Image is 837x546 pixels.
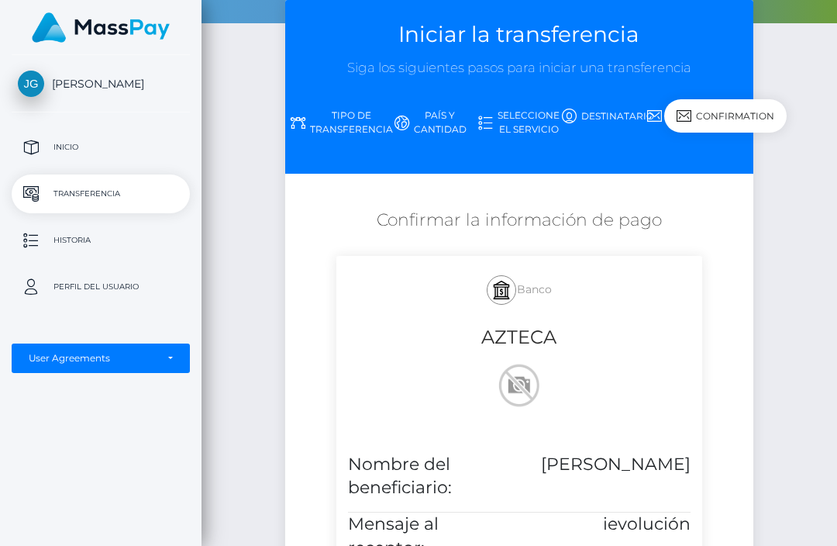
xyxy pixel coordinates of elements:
[563,102,653,130] a: Destinatario
[18,136,184,159] p: Inicio
[494,361,544,410] img: wMhJQYtZFAryAAAAABJRU5ErkJggg==
[12,128,190,167] a: Inicio
[348,453,508,501] h5: Nombre del beneficiario:
[12,344,190,373] button: User Agreements
[18,229,184,252] p: Historia
[12,175,190,213] a: Transferencia
[18,182,184,206] p: Transferencia
[653,102,742,130] a: Confirmación
[475,102,564,143] a: Seleccione el servicio
[297,209,741,233] h5: Confirmar la información de pago
[297,19,741,50] h3: Iniciar la transferencia
[12,221,190,260] a: Historia
[531,513,691,537] h5: ievolución
[297,59,741,78] h3: Siga los siguientes pasos para iniciar una transferencia
[12,268,190,306] a: Perfil del usuario
[348,268,691,313] h5: Banco
[664,99,787,133] div: Confirmation
[29,352,156,365] div: User Agreements
[297,102,386,143] a: Tipo de transferencia
[386,102,475,143] a: País y cantidad
[348,324,691,351] h4: AZTECA
[531,453,691,477] h5: [PERSON_NAME]
[12,77,190,91] span: [PERSON_NAME]
[492,281,511,299] img: bank.svg
[18,275,184,299] p: Perfil del usuario
[32,12,170,43] img: MassPay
